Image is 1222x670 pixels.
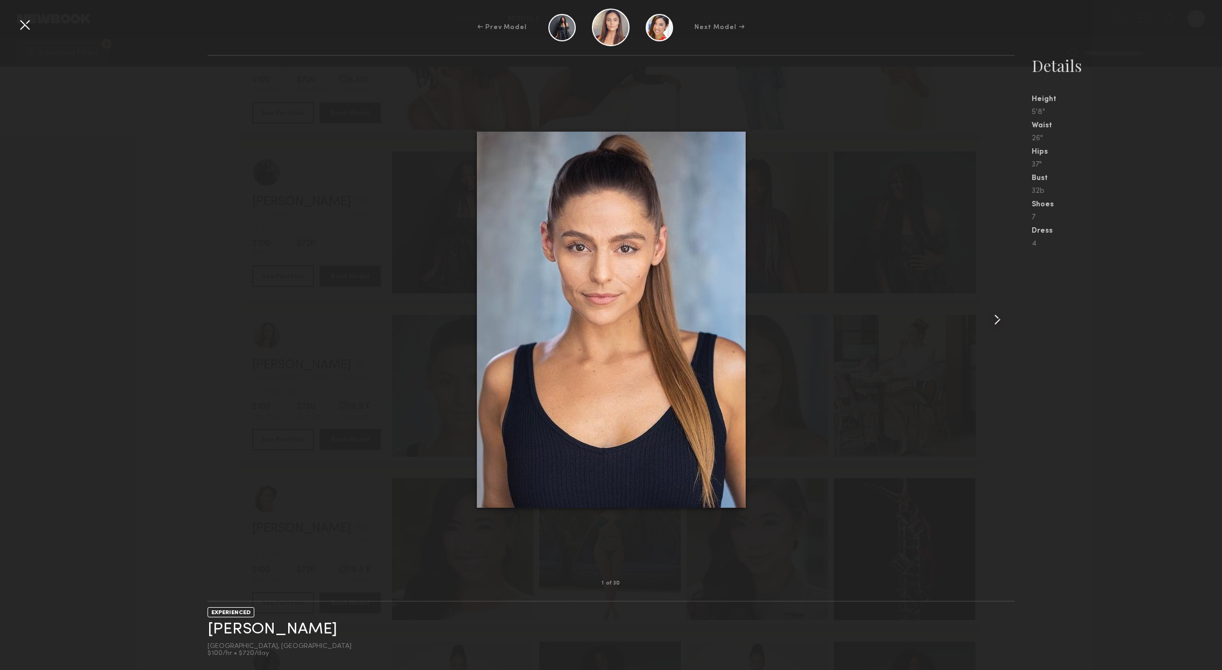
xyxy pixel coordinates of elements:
div: Bust [1032,175,1222,182]
div: Dress [1032,227,1222,235]
div: 5'8" [1032,109,1222,116]
div: [GEOGRAPHIC_DATA], [GEOGRAPHIC_DATA] [208,643,352,650]
div: 37" [1032,161,1222,169]
div: 7 [1032,214,1222,221]
div: Waist [1032,122,1222,129]
div: Hips [1032,148,1222,156]
div: 32b [1032,188,1222,195]
div: Details [1032,55,1222,76]
div: 1 of 30 [602,581,620,586]
div: ← Prev Model [477,23,527,32]
div: Next Model → [695,23,745,32]
div: $100/hr • $720/day [208,650,352,657]
div: EXPERIENCED [208,607,254,617]
a: [PERSON_NAME] [208,621,337,638]
div: 4 [1032,240,1222,248]
div: Height [1032,96,1222,103]
div: 26" [1032,135,1222,142]
div: Shoes [1032,201,1222,208]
